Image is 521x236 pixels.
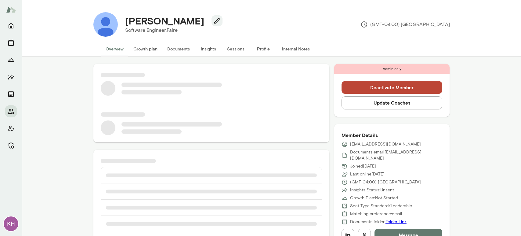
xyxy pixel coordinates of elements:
button: Growth Plan [5,54,17,66]
div: KH [4,216,18,231]
p: [EMAIL_ADDRESS][DOMAIN_NAME] [350,141,421,147]
p: (GMT-04:00) [GEOGRAPHIC_DATA] [360,21,450,28]
p: Documents email: [EMAIL_ADDRESS][DOMAIN_NAME] [350,149,443,161]
button: Manage [5,139,17,152]
h6: Member Details [342,131,443,139]
p: Documents folder: [350,219,407,225]
a: Folder Link [385,219,407,224]
button: Documents [162,42,195,56]
p: Joined [DATE] [350,163,376,169]
p: Matching preference: email [350,211,402,217]
div: Admin only [334,64,450,74]
button: Members [5,105,17,117]
p: Software Engineer, Faire [125,27,218,34]
button: Growth plan [128,42,162,56]
button: Sessions [5,37,17,49]
p: Growth Plan: Not Started [350,195,398,201]
button: Profile [250,42,277,56]
p: Insights Status: Unsent [350,187,394,193]
button: Internal Notes [277,42,315,56]
button: Sessions [222,42,250,56]
h4: [PERSON_NAME] [125,15,204,27]
button: Update Coaches [342,96,443,109]
button: Insights [5,71,17,83]
button: Deactivate Member [342,81,443,94]
button: Documents [5,88,17,100]
button: Overview [101,42,128,56]
p: Seat Type: Standard/Leadership [350,203,412,209]
p: (GMT-04:00) [GEOGRAPHIC_DATA] [350,179,421,185]
button: Insights [195,42,222,56]
p: Last online [DATE] [350,171,385,177]
button: Home [5,20,17,32]
button: Client app [5,122,17,135]
img: Luke Bjerring [93,12,118,37]
img: Mento [6,4,16,16]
